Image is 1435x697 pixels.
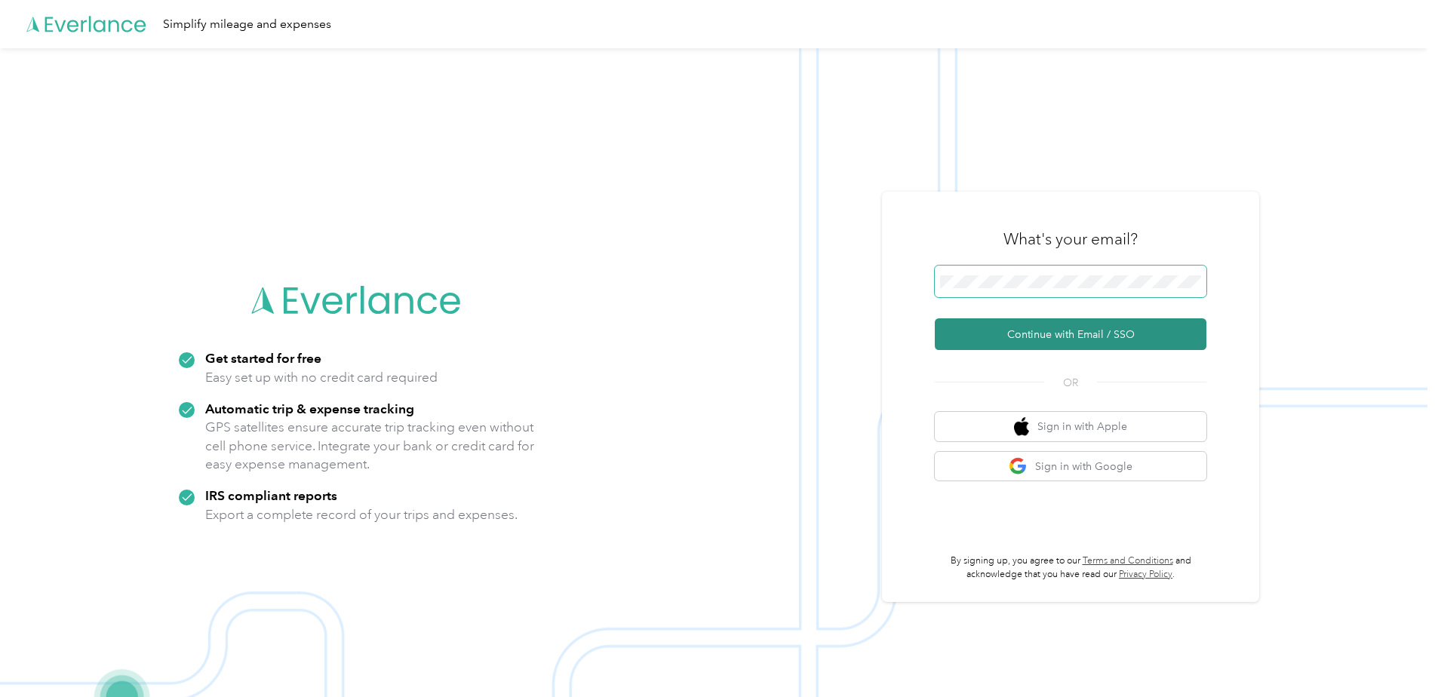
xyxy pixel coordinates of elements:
[205,350,321,366] strong: Get started for free
[935,318,1206,350] button: Continue with Email / SSO
[205,368,438,387] p: Easy set up with no credit card required
[935,554,1206,581] p: By signing up, you agree to our and acknowledge that you have read our .
[1009,457,1028,476] img: google logo
[205,505,518,524] p: Export a complete record of your trips and expenses.
[935,412,1206,441] button: apple logoSign in with Apple
[935,452,1206,481] button: google logoSign in with Google
[205,418,535,474] p: GPS satellites ensure accurate trip tracking even without cell phone service. Integrate your bank...
[205,401,414,416] strong: Automatic trip & expense tracking
[1044,375,1097,391] span: OR
[205,487,337,503] strong: IRS compliant reports
[1014,417,1029,436] img: apple logo
[1003,229,1138,250] h3: What's your email?
[1119,569,1172,580] a: Privacy Policy
[163,15,331,34] div: Simplify mileage and expenses
[1083,555,1173,567] a: Terms and Conditions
